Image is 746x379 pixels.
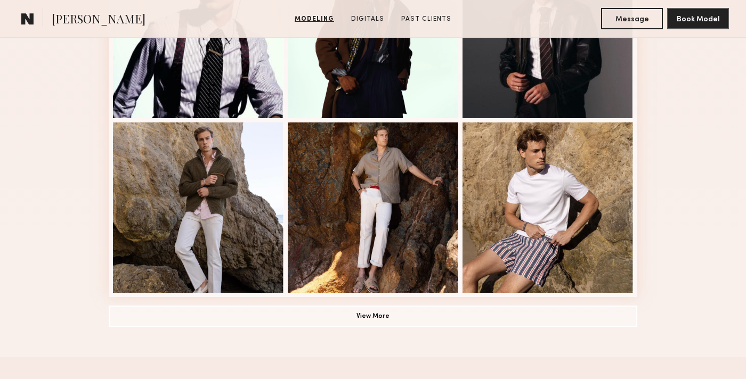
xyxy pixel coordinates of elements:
[290,14,338,24] a: Modeling
[601,8,663,29] button: Message
[52,11,145,29] span: [PERSON_NAME]
[347,14,388,24] a: Digitals
[397,14,456,24] a: Past Clients
[109,306,637,327] button: View More
[667,14,729,23] a: Book Model
[667,8,729,29] button: Book Model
